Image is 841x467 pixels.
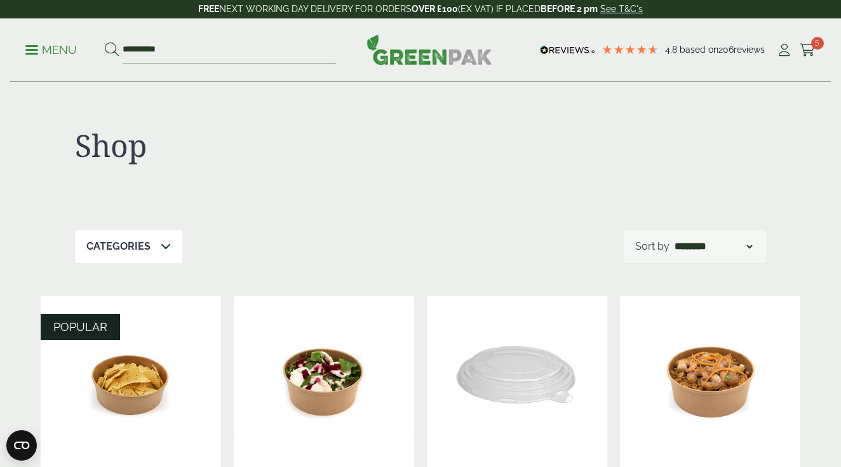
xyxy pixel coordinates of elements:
[665,44,680,55] span: 4.8
[600,4,643,14] a: See T&C's
[86,239,151,254] p: Categories
[6,430,37,461] button: Open CMP widget
[734,44,765,55] span: reviews
[367,34,492,65] img: GreenPak Supplies
[427,296,607,455] img: Clear Domed Lid - Fits 750ml-0
[25,43,77,58] p: Menu
[412,4,458,14] strong: OVER £100
[602,44,659,55] div: 4.79 Stars
[811,37,824,50] span: 5
[541,4,598,14] strong: BEFORE 2 pm
[540,46,595,55] img: REVIEWS.io
[234,296,414,455] img: Kraft Bowl 750ml with Goats Cheese Salad Open
[635,239,669,254] p: Sort by
[672,239,755,254] select: Shop order
[620,296,800,455] img: Kraft Bowl 1090ml with Prawns and Rice
[75,127,420,164] h1: Shop
[718,44,734,55] span: 206
[680,44,718,55] span: Based on
[41,296,221,455] img: Kraft Bowl 500ml with Nachos
[53,320,107,334] span: POPULAR
[25,43,77,55] a: Menu
[776,44,792,57] i: My Account
[800,44,816,57] i: Cart
[800,41,816,60] a: 5
[198,4,219,14] strong: FREE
